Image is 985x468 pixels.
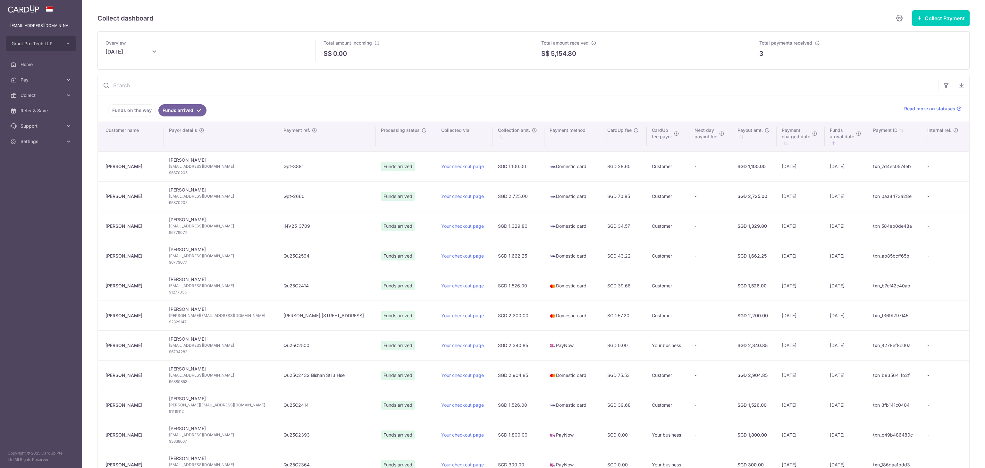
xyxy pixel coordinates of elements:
span: [EMAIL_ADDRESS][DOMAIN_NAME] [169,462,273,468]
img: visa-sm-192604c4577d2d35970c8ed26b86981c2741ebd56154ab54ad91a526f0f24972.png [550,253,556,260]
td: Qu25C2432 Bishan St13 Hse [278,360,376,390]
td: Domestic card [544,181,602,211]
img: CardUp [8,5,39,13]
td: SGD 39.68 [602,390,647,420]
td: SGD 57.20 [602,301,647,330]
span: Processing status [381,127,420,133]
th: Customer name [98,122,164,151]
td: - [689,390,732,420]
td: Domestic card [544,390,602,420]
button: Collect Payment [912,10,970,26]
th: Fundsarrival date : activate to sort column ascending [825,122,868,151]
span: Overview [105,40,126,46]
td: [PERSON_NAME] [164,211,278,241]
td: txn_c49b486480c [868,420,922,450]
div: SGD 2,904.85 [737,372,772,379]
td: Qu25C2414 [278,390,376,420]
th: Collection amt. : activate to sort column ascending [493,122,544,151]
span: 96734282 [169,349,273,355]
span: Funds arrival date [830,127,854,140]
td: - [689,271,732,301]
div: [PERSON_NAME] [105,372,159,379]
td: - [922,181,969,211]
td: [DATE] [825,390,868,420]
span: Payout amt. [737,127,763,133]
td: - [689,360,732,390]
span: Funds arrived [381,251,415,260]
td: - [922,330,969,360]
th: Next daypayout fee [689,122,732,151]
td: - [689,151,732,181]
td: [DATE] [825,271,868,301]
td: [DATE] [825,211,868,241]
span: 93838667 [169,438,273,445]
td: - [689,181,732,211]
span: [PERSON_NAME][EMAIL_ADDRESS][DOMAIN_NAME] [169,312,273,319]
td: SGD 1,329.80 [493,211,544,241]
div: SGD 2,725.00 [737,193,772,200]
td: - [689,241,732,271]
div: SGD 1,800.00 [737,432,772,438]
div: [PERSON_NAME] [105,312,159,319]
td: PayNow [544,420,602,450]
th: Payment ref. [278,122,376,151]
td: [PERSON_NAME] [164,181,278,211]
td: [DATE] [777,241,824,271]
div: SGD 1,329.80 [737,223,772,229]
td: txn_f369f797f45 [868,301,922,330]
span: S$ [324,49,332,58]
td: txn_b835641fb2f [868,360,922,390]
td: [DATE] [777,181,824,211]
img: mastercard-sm-87a3fd1e0bddd137fecb07648320f44c262e2538e7db6024463105ddbc961eb2.png [550,313,556,319]
td: SGD 28.60 [602,151,647,181]
td: [DATE] [777,271,824,301]
td: SGD 2,904.85 [493,360,544,390]
p: 3 [759,49,763,58]
td: - [922,271,969,301]
td: [PERSON_NAME] [164,301,278,330]
th: Payout amt. : activate to sort column ascending [732,122,777,151]
td: - [689,420,732,450]
img: mastercard-sm-87a3fd1e0bddd137fecb07648320f44c262e2538e7db6024463105ddbc961eb2.png [550,283,556,289]
td: SGD 1,526.00 [493,271,544,301]
td: SGD 2,200.00 [493,301,544,330]
td: Customer [647,181,689,211]
th: Payor details [164,122,278,151]
td: Domestic card [544,360,602,390]
td: SGD 70.85 [602,181,647,211]
td: SGD 43.22 [602,241,647,271]
td: [DATE] [825,330,868,360]
span: [PERSON_NAME][EMAIL_ADDRESS][DOMAIN_NAME] [169,402,273,408]
td: txn_3fb141c0404 [868,390,922,420]
td: [PERSON_NAME] [164,420,278,450]
span: Home [21,61,63,68]
a: Your checkout page [441,343,484,348]
div: SGD 300.00 [737,462,772,468]
p: 0.00 [333,49,347,58]
td: Qu25C2594 [278,241,376,271]
a: Your checkout page [441,283,484,288]
th: Payment method [544,122,602,151]
a: Funds on the way [108,104,156,116]
span: Payor details [169,127,197,133]
td: [DATE] [825,301,868,330]
td: Domestic card [544,271,602,301]
td: Qu25C2393 [278,420,376,450]
span: Funds arrived [381,192,415,201]
td: [DATE] [777,211,824,241]
td: [DATE] [777,360,824,390]
img: mastercard-sm-87a3fd1e0bddd137fecb07648320f44c262e2538e7db6024463105ddbc961eb2.png [550,372,556,379]
td: - [689,301,732,330]
span: Grout Pro-Tech LLP [12,40,59,47]
a: Your checkout page [441,164,484,169]
td: Gpt-3881 [278,151,376,181]
td: Your business [647,330,689,360]
td: Domestic card [544,211,602,241]
td: [PERSON_NAME] [164,151,278,181]
div: SGD 1,662.25 [737,253,772,259]
td: [PERSON_NAME] [164,390,278,420]
td: txn_b7cf42c40ab [868,271,922,301]
span: [EMAIL_ADDRESS][DOMAIN_NAME] [169,163,273,170]
iframe: Opens a widget where you can find more information [944,449,979,465]
th: CardUp fee [602,122,647,151]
